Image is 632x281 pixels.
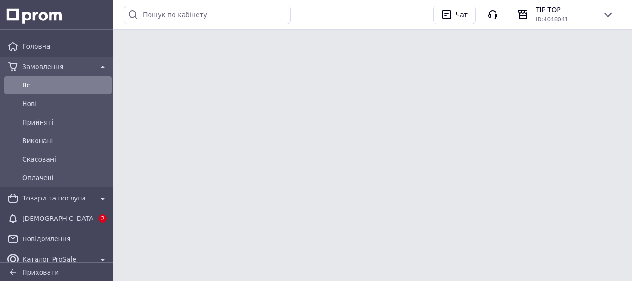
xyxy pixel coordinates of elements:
[22,255,93,264] span: Каталог ProSale
[22,234,108,244] span: Повідомлення
[22,269,59,276] span: Приховати
[454,8,470,22] div: Чат
[22,62,93,71] span: Замовлення
[22,155,108,164] span: Скасовані
[536,16,568,23] span: ID: 4048041
[433,6,476,24] button: Чат
[22,42,108,51] span: Головна
[99,214,107,223] span: 2
[22,173,108,182] span: Оплачені
[22,81,108,90] span: Всi
[22,136,108,145] span: Виконані
[536,5,595,14] span: TIP TOP
[22,118,108,127] span: Прийняті
[22,214,93,223] span: [DEMOGRAPHIC_DATA]
[124,6,291,24] input: Пошук по кабінету
[22,194,93,203] span: Товари та послуги
[22,99,108,108] span: Нові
